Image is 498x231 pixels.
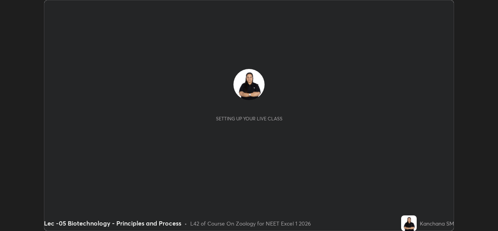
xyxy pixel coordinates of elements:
div: Kanchana SM [420,219,454,227]
div: Lec -05 Biotechnology - Principles and Process [44,219,181,228]
div: L42 of Course On Zoology for NEET Excel 1 2026 [190,219,311,227]
img: 32b4ed6bfa594886b60f590cff8db06f.jpg [401,215,417,231]
div: Setting up your live class [216,116,282,122]
img: 32b4ed6bfa594886b60f590cff8db06f.jpg [233,69,265,100]
div: • [184,219,187,227]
